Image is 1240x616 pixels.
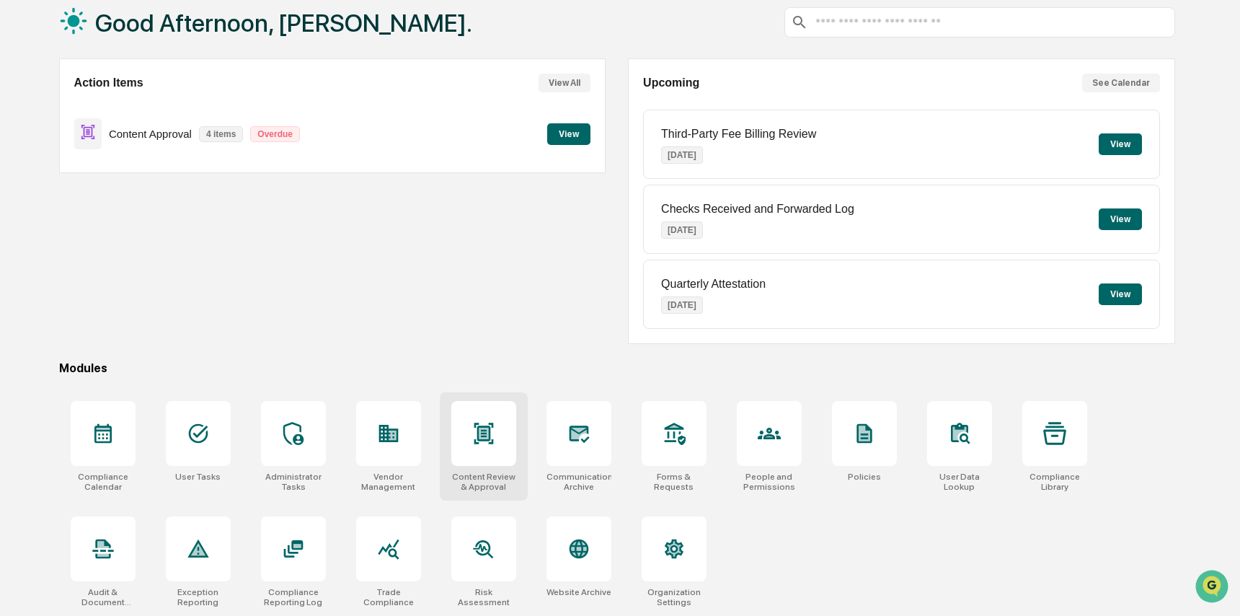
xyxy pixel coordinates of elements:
[1099,283,1142,305] button: View
[250,126,300,142] p: Overdue
[71,587,136,607] div: Audit & Document Logs
[1194,568,1233,607] iframe: Open customer support
[927,472,992,492] div: User Data Lookup
[356,587,421,607] div: Trade Compliance
[539,74,590,92] button: View All
[643,76,699,89] h2: Upcoming
[737,472,802,492] div: People and Permissions
[642,587,707,607] div: Organization Settings
[14,183,26,195] div: 🖐️
[29,209,91,224] span: Data Lookup
[661,146,703,164] p: [DATE]
[1022,472,1087,492] div: Compliance Library
[49,125,182,136] div: We're available if you need us!
[71,472,136,492] div: Compliance Calendar
[1099,133,1142,155] button: View
[143,245,174,255] span: Pylon
[199,126,243,142] p: 4 items
[661,296,703,314] p: [DATE]
[848,472,881,482] div: Policies
[102,244,174,255] a: Powered byPylon
[547,123,590,145] button: View
[74,76,143,89] h2: Action Items
[1099,208,1142,230] button: View
[546,472,611,492] div: Communications Archive
[119,182,179,196] span: Attestations
[661,278,766,291] p: Quarterly Attestation
[175,472,221,482] div: User Tasks
[356,472,421,492] div: Vendor Management
[546,587,611,597] div: Website Archive
[547,126,590,140] a: View
[99,176,185,202] a: 🗄️Attestations
[261,472,326,492] div: Administrator Tasks
[661,203,854,216] p: Checks Received and Forwarded Log
[14,30,262,53] p: How can we help?
[9,203,97,229] a: 🔎Data Lookup
[95,9,472,38] h1: Good Afternoon, [PERSON_NAME].
[105,183,116,195] div: 🗄️
[661,128,816,141] p: Third-Party Fee Billing Review
[661,221,703,239] p: [DATE]
[14,211,26,222] div: 🔎
[451,587,516,607] div: Risk Assessment
[245,115,262,132] button: Start new chat
[642,472,707,492] div: Forms & Requests
[9,176,99,202] a: 🖐️Preclearance
[261,587,326,607] div: Compliance Reporting Log
[109,128,192,140] p: Content Approval
[29,182,93,196] span: Preclearance
[166,587,231,607] div: Exception Reporting
[451,472,516,492] div: Content Review & Approval
[14,110,40,136] img: 1746055101610-c473b297-6a78-478c-a979-82029cc54cd1
[1082,74,1160,92] button: See Calendar
[59,361,1175,375] div: Modules
[49,110,236,125] div: Start new chat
